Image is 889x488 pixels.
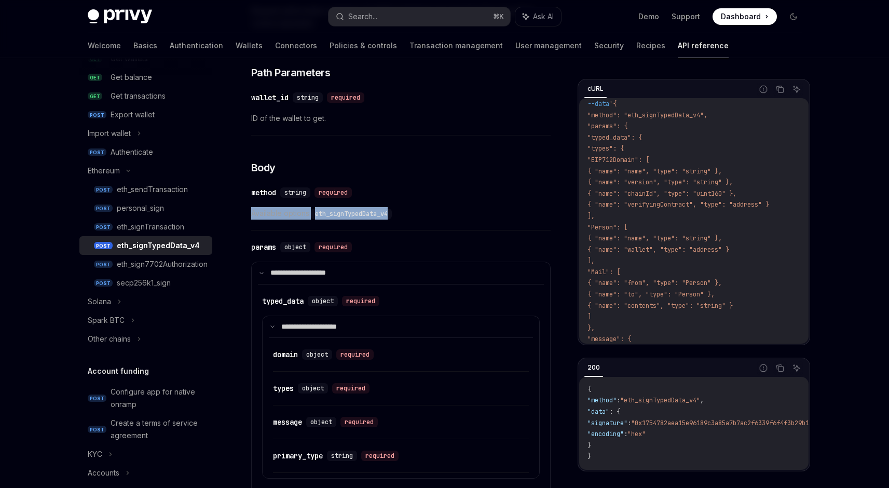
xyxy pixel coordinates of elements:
span: POST [88,426,106,433]
div: required [327,92,364,103]
span: Available options: [251,207,551,220]
div: secp256k1_sign [117,277,171,289]
span: ], [587,212,595,220]
a: Transaction management [409,33,503,58]
div: eth_signTypedData_v4 [117,239,200,252]
div: wallet_id [251,92,289,103]
span: '{ [609,100,617,108]
button: Toggle dark mode [785,8,802,25]
span: POST [94,279,113,287]
div: Accounts [88,467,119,479]
button: Search...⌘K [329,7,510,26]
div: method [251,187,276,198]
a: POSTeth_sign7702Authorization [79,255,212,274]
a: POSTExport wallet [79,105,212,124]
div: required [336,349,374,360]
span: : [624,430,627,438]
span: { "name": "to", "type": "Person" }, [587,290,715,299]
div: params [251,242,276,252]
a: POSTeth_signTypedData_v4 [79,236,212,255]
div: primary_type [273,451,323,461]
a: POSTeth_sendTransaction [79,180,212,199]
span: object [310,418,332,426]
div: 200 [584,361,603,374]
a: POSTCreate a terms of service agreement [79,414,212,445]
a: Demo [638,11,659,22]
span: } [587,452,591,460]
span: POST [94,261,113,268]
a: POSTConfigure app for native onramp [79,383,212,414]
span: "types": { [587,144,624,153]
div: Import wallet [88,127,131,140]
div: Configure app for native onramp [111,386,206,411]
div: KYC [88,448,102,460]
a: GETGet transactions [79,87,212,105]
span: { "name": "contents", "type": "string" } [587,302,733,310]
span: { "name": "version", "type": "string" }, [587,178,733,186]
span: : { [609,408,620,416]
a: Dashboard [713,8,777,25]
span: { "name": "wallet", "type": "address" } [587,246,729,254]
div: Other chains [88,333,131,345]
span: { "name": "verifyingContract", "type": "address" } [587,200,769,209]
span: "Person": [ [587,223,627,232]
span: Body [251,160,276,175]
a: Connectors [275,33,317,58]
div: domain [273,349,298,360]
a: POSTsecp256k1_sign [79,274,212,292]
span: "Mail": [ [587,268,620,276]
button: Report incorrect code [757,83,770,96]
span: "typed_data": { [587,133,642,142]
span: string [297,93,319,102]
span: { "name": "from", "type": "Person" }, [587,279,722,287]
a: Policies & controls [330,33,397,58]
span: string [284,188,306,197]
a: Support [672,11,700,22]
div: Get balance [111,71,152,84]
span: }, [587,324,595,332]
span: ⌘ K [493,12,504,21]
span: } [587,441,591,450]
div: required [340,417,378,427]
span: { [587,385,591,394]
span: object [312,297,334,305]
div: personal_sign [117,202,164,214]
span: { "name": "chainId", "type": "uint160" }, [587,189,736,198]
a: Authentication [170,33,223,58]
div: typed_data [262,296,304,306]
div: eth_sign7702Authorization [117,258,208,270]
a: API reference [678,33,729,58]
span: "encoding" [587,430,624,438]
div: Spark BTC [88,314,125,327]
span: "EIP712Domain": [ [587,156,649,164]
span: Ask AI [533,11,554,22]
button: Copy the contents from the code block [773,361,787,375]
div: Search... [348,10,377,23]
span: POST [88,395,106,402]
span: "data" [587,408,609,416]
span: "method": "eth_signTypedData_v4", [587,111,707,119]
span: ], [587,256,595,265]
span: ] [587,313,591,321]
a: Welcome [88,33,121,58]
div: Export wallet [111,109,155,121]
span: { "name": "name", "type": "string" }, [587,167,722,175]
span: "signature" [587,419,627,427]
span: object [302,384,324,392]
div: types [273,383,294,394]
span: --data [587,100,609,108]
a: Wallets [236,33,263,58]
span: ID of the wallet to get. [251,112,551,125]
a: Recipes [636,33,665,58]
div: message [273,417,302,427]
span: POST [88,148,106,156]
div: required [314,187,352,198]
span: "hex" [627,430,646,438]
div: Authenticate [111,146,153,158]
span: { "name": "name", "type": "string" }, [587,234,722,242]
a: POSTeth_signTransaction [79,218,212,236]
button: Copy the contents from the code block [773,83,787,96]
div: Solana [88,295,111,308]
span: object [284,243,306,251]
span: "message": { [587,335,631,343]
